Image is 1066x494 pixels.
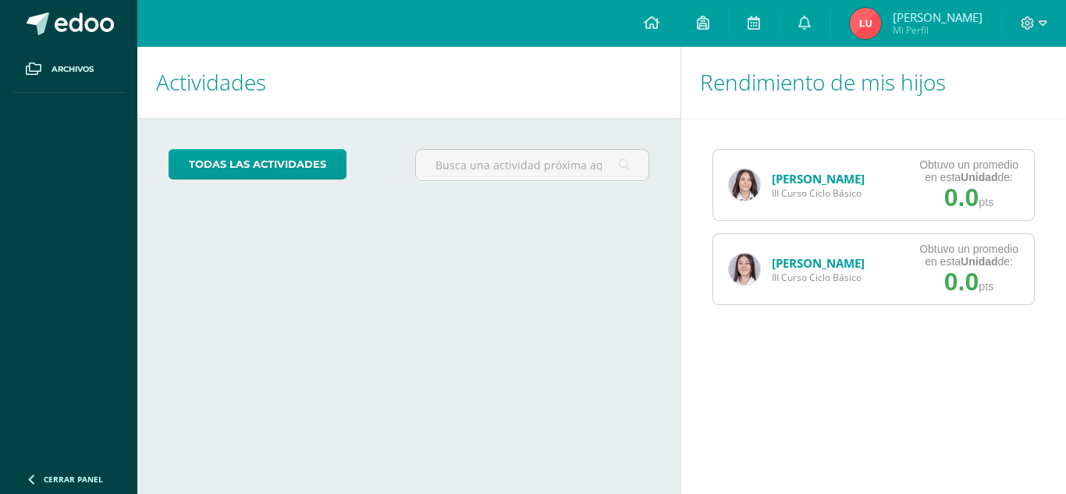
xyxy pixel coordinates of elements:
span: III Curso Ciclo Básico [772,271,865,284]
a: [PERSON_NAME] [772,171,865,187]
h1: Rendimiento de mis hijos [700,47,1048,118]
strong: Unidad [961,171,997,183]
img: 5a65720f6a49c7784abcf521a7698098.png [729,169,760,201]
span: Archivos [52,63,94,76]
span: 0.0 [944,183,979,211]
img: 091eec8a3322b54c7bed08ea08cafeb7.png [729,254,760,285]
span: Cerrar panel [44,474,103,485]
a: Archivos [12,47,125,93]
input: Busca una actividad próxima aquí... [416,150,648,180]
a: [PERSON_NAME] [772,255,865,271]
a: todas las Actividades [169,149,346,179]
span: pts [979,196,993,208]
span: III Curso Ciclo Básico [772,187,865,200]
h1: Actividades [156,47,662,118]
img: 5d9fbff668698edc133964871eda3480.png [850,8,881,39]
span: pts [979,280,993,293]
strong: Unidad [961,255,997,268]
span: 0.0 [944,268,979,296]
span: Mi Perfil [893,23,982,37]
div: Obtuvo un promedio en esta de: [919,158,1018,183]
div: Obtuvo un promedio en esta de: [919,243,1018,268]
span: [PERSON_NAME] [893,9,982,25]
